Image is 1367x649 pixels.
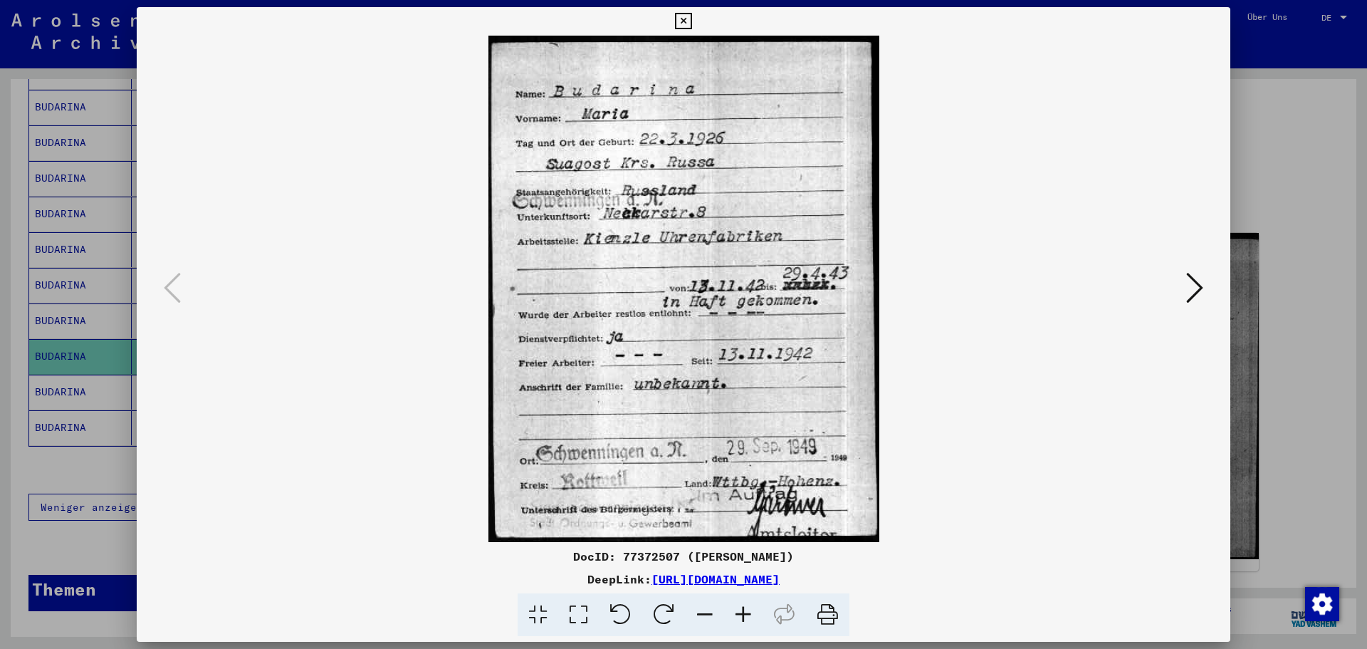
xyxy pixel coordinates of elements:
div: Zustimmung ändern [1304,586,1339,621]
a: [URL][DOMAIN_NAME] [651,572,780,586]
div: DocID: 77372507 ([PERSON_NAME]) [137,548,1230,565]
div: DeepLink: [137,571,1230,588]
img: 001.jpg [185,36,1182,542]
img: Zustimmung ändern [1305,587,1339,621]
